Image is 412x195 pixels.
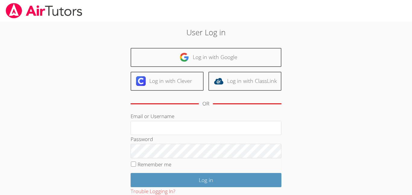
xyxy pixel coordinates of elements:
img: classlink-logo-d6bb404cc1216ec64c9a2012d9dc4662098be43eaf13dc465df04b49fa7ab582.svg [214,76,223,86]
label: Password [131,136,153,143]
a: Log in with Clever [131,72,204,91]
a: Log in with ClassLink [208,72,281,91]
a: Log in with Google [131,48,281,67]
label: Email or Username [131,113,174,120]
div: OR [202,99,209,108]
img: clever-logo-6eab21bc6e7a338710f1a6ff85c0baf02591cd810cc4098c63d3a4b26e2feb20.svg [136,76,146,86]
label: Remember me [138,161,171,168]
h2: User Log in [95,27,317,38]
img: google-logo-50288ca7cdecda66e5e0955fdab243c47b7ad437acaf1139b6f446037453330a.svg [179,52,189,62]
img: airtutors_banner-c4298cdbf04f3fff15de1276eac7730deb9818008684d7c2e4769d2f7ddbe033.png [5,3,83,18]
input: Log in [131,173,281,187]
